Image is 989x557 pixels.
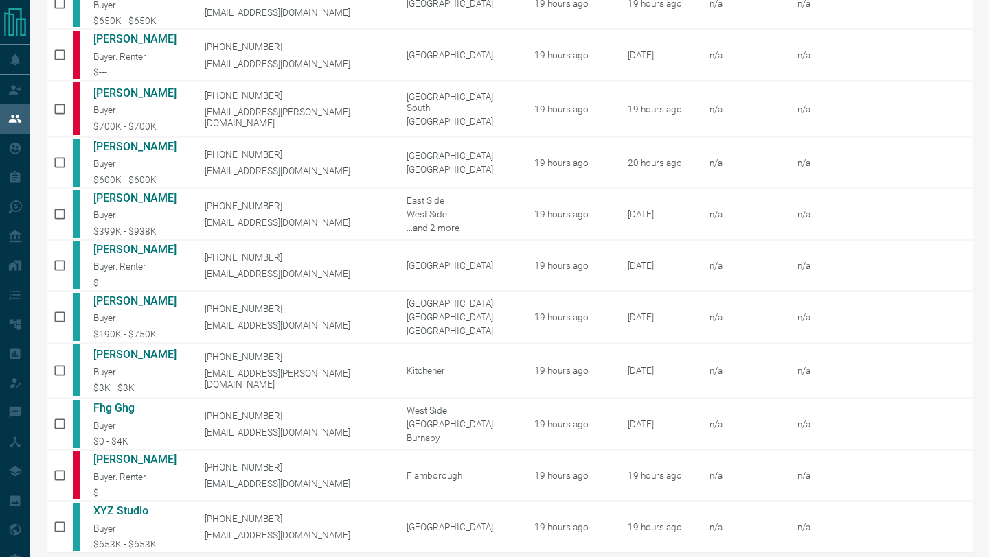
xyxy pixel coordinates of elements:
[93,471,146,482] span: Buyer. Renter
[93,538,184,549] div: $653K - $653K
[709,365,777,376] div: n/a
[797,157,969,168] p: n/a
[205,530,386,541] p: [EMAIL_ADDRESS][DOMAIN_NAME]
[93,243,184,256] a: [PERSON_NAME]
[709,104,777,115] div: n/a
[205,462,386,473] p: [PHONE_NUMBER]
[93,294,184,307] a: [PERSON_NAME]
[628,418,689,429] div: April 4th 2024, 8:50:10 PM
[709,418,777,429] div: n/a
[93,277,184,288] div: $---
[709,521,777,532] div: n/a
[534,104,607,115] div: 19 hours ago
[797,418,969,429] p: n/a
[93,209,116,220] span: Buyer
[73,31,80,79] div: property.ca
[93,523,116,534] span: Buyer
[93,158,116,169] span: Buyer
[797,49,969,60] p: n/a
[709,470,777,481] div: n/a
[205,351,386,362] p: [PHONE_NUMBER]
[73,139,80,187] div: condos.ca
[797,470,969,481] p: n/a
[407,298,514,309] div: [GEOGRAPHIC_DATA]
[93,51,146,62] span: Buyer. Renter
[407,195,514,206] div: East Side
[407,116,514,127] div: [GEOGRAPHIC_DATA]
[534,209,607,220] div: 19 hours ago
[797,311,969,322] p: n/a
[73,241,80,289] div: condos.ca
[73,451,80,499] div: property.ca
[205,513,386,524] p: [PHONE_NUMBER]
[628,470,689,481] div: October 13th 2025, 4:41:40 PM
[93,261,146,272] span: Buyer. Renter
[628,260,689,271] div: October 12th 2025, 3:19:22 AM
[797,521,969,532] p: n/a
[73,293,80,341] div: condos.ca
[93,420,116,431] span: Buyer
[205,320,386,331] p: [EMAIL_ADDRESS][DOMAIN_NAME]
[205,41,386,52] p: [PHONE_NUMBER]
[93,67,184,78] div: $---
[797,260,969,271] p: n/a
[407,325,514,336] div: [GEOGRAPHIC_DATA]
[709,209,777,220] div: n/a
[205,410,386,421] p: [PHONE_NUMBER]
[205,252,386,263] p: [PHONE_NUMBER]
[407,311,514,322] div: [GEOGRAPHIC_DATA]
[534,260,607,271] div: 19 hours ago
[407,209,514,220] div: West Side
[93,121,184,132] div: $700K - $700K
[205,478,386,489] p: [EMAIL_ADDRESS][DOMAIN_NAME]
[73,400,80,448] div: condos.ca
[407,91,514,113] div: [GEOGRAPHIC_DATA] South
[205,368,386,390] p: [EMAIL_ADDRESS][PERSON_NAME][DOMAIN_NAME]
[407,470,514,481] div: Flamborough
[534,418,607,429] div: 19 hours ago
[407,418,514,429] div: [GEOGRAPHIC_DATA]
[407,49,514,60] div: [GEOGRAPHIC_DATA]
[205,165,386,176] p: [EMAIL_ADDRESS][DOMAIN_NAME]
[93,487,184,498] div: $---
[205,200,386,211] p: [PHONE_NUMBER]
[205,303,386,314] p: [PHONE_NUMBER]
[709,311,777,322] div: n/a
[93,32,184,45] a: [PERSON_NAME]
[205,58,386,69] p: [EMAIL_ADDRESS][DOMAIN_NAME]
[93,382,184,393] div: $3K - $3K
[628,49,689,60] div: October 13th 2025, 11:48:28 AM
[73,82,80,134] div: property.ca
[205,427,386,438] p: [EMAIL_ADDRESS][DOMAIN_NAME]
[93,191,184,204] a: [PERSON_NAME]
[93,15,184,26] div: $650K - $650K
[407,365,514,376] div: Kitchener
[407,164,514,175] div: [GEOGRAPHIC_DATA]
[205,268,386,279] p: [EMAIL_ADDRESS][DOMAIN_NAME]
[93,504,184,517] a: XYZ Studio
[93,348,184,361] a: [PERSON_NAME]
[93,104,116,115] span: Buyer
[93,453,184,466] a: [PERSON_NAME]
[534,521,607,532] div: 19 hours ago
[93,140,184,153] a: [PERSON_NAME]
[534,157,607,168] div: 19 hours ago
[407,260,514,271] div: [GEOGRAPHIC_DATA]
[534,470,607,481] div: 19 hours ago
[797,209,969,220] p: n/a
[73,190,80,238] div: condos.ca
[709,49,777,60] div: n/a
[93,226,184,237] div: $399K - $938K
[534,365,607,376] div: 19 hours ago
[93,312,116,323] span: Buyer
[709,260,777,271] div: n/a
[534,49,607,60] div: 19 hours ago
[407,405,514,416] div: West Side
[93,366,116,377] span: Buyer
[93,436,184,447] div: $0 - $4K
[709,157,777,168] div: n/a
[534,311,607,322] div: 19 hours ago
[628,157,689,168] div: October 13th 2025, 4:33:17 PM
[407,222,514,233] div: South Vancouver, Vancouver
[93,329,184,340] div: $190K - $750K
